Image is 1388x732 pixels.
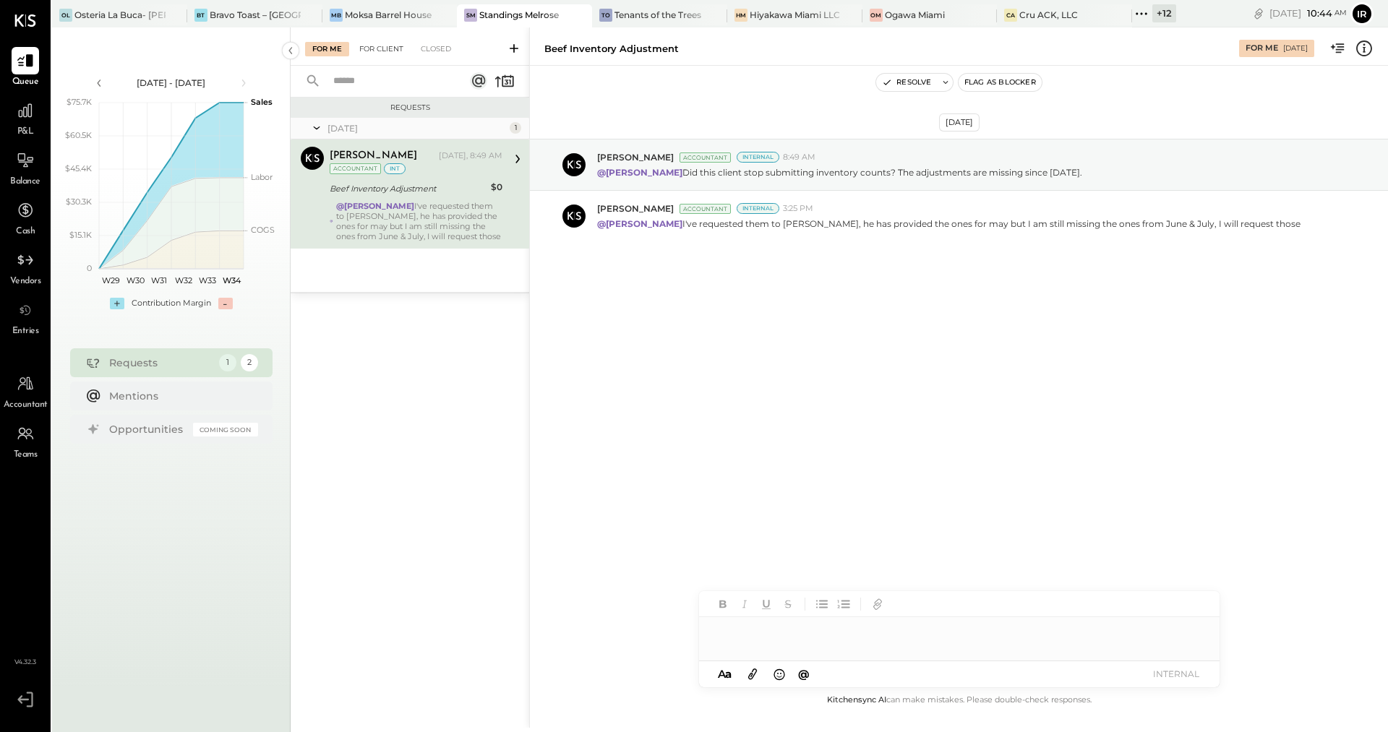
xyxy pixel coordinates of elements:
div: 2 [241,354,258,371]
div: OM [870,9,883,22]
button: @ [794,665,814,683]
button: Aa [714,666,737,682]
text: W34 [222,275,241,285]
a: Balance [1,147,50,189]
div: Standings Melrose [479,9,559,21]
div: [DATE] [327,122,506,134]
text: W29 [102,275,120,285]
span: Teams [14,449,38,462]
div: Requests [109,356,212,370]
div: [DATE] [1269,7,1347,20]
div: Opportunities [109,422,186,436]
div: For Client [352,42,411,56]
div: $0 [491,180,502,194]
div: Osteria La Buca- [PERSON_NAME][GEOGRAPHIC_DATA] [74,9,166,21]
div: For Me [305,42,349,56]
div: [DATE] [939,113,980,132]
text: Sales [251,97,273,107]
strong: @[PERSON_NAME] [336,201,414,211]
text: W31 [151,275,167,285]
div: [DATE] - [DATE] [110,77,233,89]
div: Requests [298,103,522,113]
div: Hiyakawa Miami LLC [750,9,840,21]
div: Contribution Margin [132,298,211,309]
div: Beef Inventory Adjustment [330,181,487,196]
span: Accountant [4,399,48,412]
strong: @[PERSON_NAME] [597,218,682,229]
div: Internal [737,203,779,214]
a: Cash [1,197,50,238]
div: int [384,163,406,174]
div: Coming Soon [193,423,258,436]
div: HM [734,9,747,22]
div: For Me [1246,43,1278,54]
div: Accountant [680,152,731,163]
div: Ogawa Miami [885,9,945,21]
div: + [110,298,124,309]
div: Closed [414,42,458,56]
div: Mentions [109,389,251,403]
span: a [725,667,732,681]
text: $15.1K [69,230,92,240]
p: Did this client stop submitting inventory counts? The adjustments are missing since [DATE]. [597,166,1082,178]
a: Accountant [1,370,50,412]
text: W32 [174,275,192,285]
span: Entries [12,325,39,338]
text: $45.4K [65,163,92,173]
span: Queue [12,76,39,89]
div: - [218,298,233,309]
div: Cru ACK, LLC [1019,9,1078,21]
button: Unordered List [813,595,831,613]
div: 1 [510,122,521,134]
div: + 12 [1152,4,1176,22]
text: $60.5K [65,130,92,140]
div: Moksa Barrel House [345,9,432,21]
div: Accountant [680,204,731,214]
span: [PERSON_NAME] [597,202,674,215]
span: 8:49 AM [783,152,815,163]
div: copy link [1251,6,1266,21]
a: Queue [1,47,50,89]
div: Tenants of the Trees [614,9,701,21]
div: [PERSON_NAME] [330,149,417,163]
div: CA [1004,9,1017,22]
button: INTERNAL [1147,664,1205,684]
strong: @[PERSON_NAME] [597,167,682,178]
div: [DATE] [1283,43,1308,53]
text: W30 [126,275,144,285]
button: Italic [735,595,754,613]
div: Accountant [330,163,381,174]
span: Cash [16,225,35,238]
button: Bold [714,595,732,613]
div: [DATE], 8:49 AM [439,150,502,162]
button: Resolve [876,74,937,91]
div: MB [330,9,343,22]
span: Balance [10,176,40,189]
text: Labor [251,172,273,182]
text: COGS [251,225,275,235]
a: P&L [1,97,50,139]
div: BT [194,9,207,22]
text: $30.3K [66,197,92,207]
p: I've requested them to [PERSON_NAME], he has provided the ones for may but I am still missing the... [597,218,1301,230]
span: P&L [17,126,34,139]
div: OL [59,9,72,22]
button: Flag as Blocker [959,74,1042,91]
div: Internal [737,152,779,163]
text: $75.7K [67,97,92,107]
button: Add URL [868,595,887,613]
a: Teams [1,420,50,462]
span: Vendors [10,275,41,288]
div: I've requested them to [PERSON_NAME], he has provided the ones for may but I am still missing the... [336,201,502,241]
a: Entries [1,296,50,338]
span: 3:25 PM [783,203,813,215]
text: W33 [199,275,216,285]
button: Underline [757,595,776,613]
div: 1 [219,354,236,371]
button: Ir [1350,2,1374,25]
div: Bravo Toast – [GEOGRAPHIC_DATA] [210,9,301,21]
div: SM [464,9,477,22]
text: 0 [87,263,92,273]
button: Ordered List [834,595,853,613]
a: Vendors [1,246,50,288]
